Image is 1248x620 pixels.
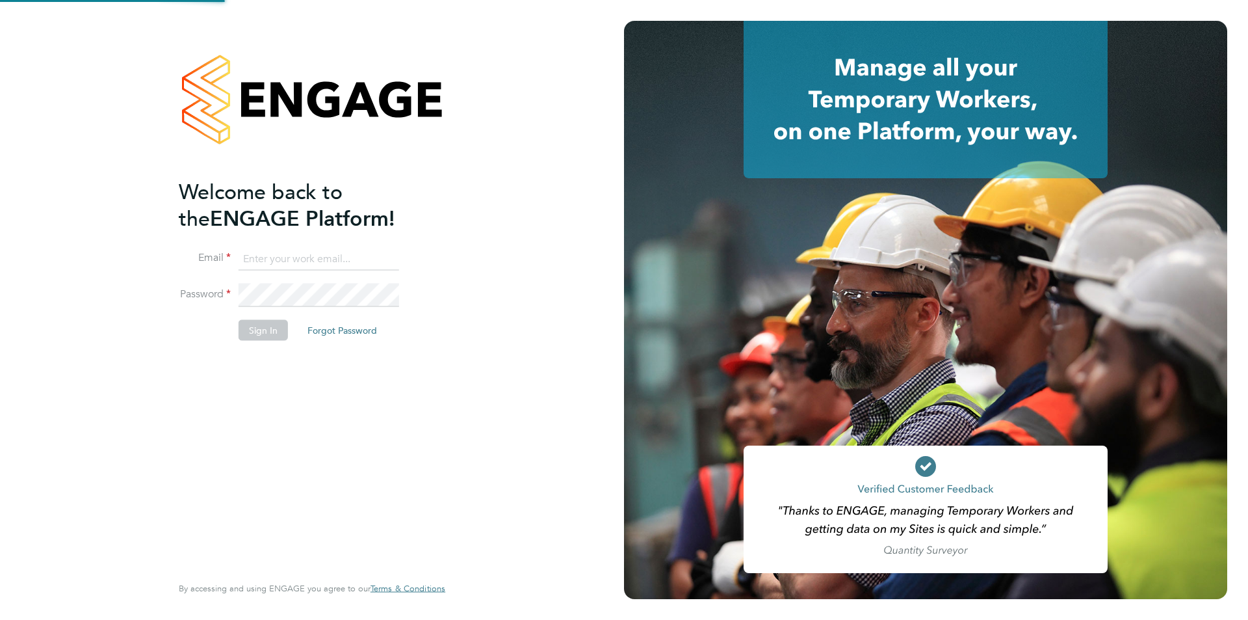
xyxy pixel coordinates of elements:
span: Welcome back to the [179,179,343,231]
button: Sign In [239,320,288,341]
span: By accessing and using ENGAGE you agree to our [179,583,445,594]
h2: ENGAGE Platform! [179,178,432,232]
label: Password [179,288,231,301]
button: Forgot Password [297,320,387,341]
a: Terms & Conditions [370,584,445,594]
input: Enter your work email... [239,247,399,271]
label: Email [179,251,231,265]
